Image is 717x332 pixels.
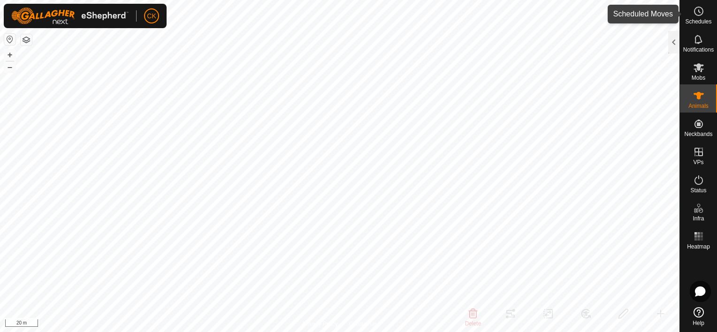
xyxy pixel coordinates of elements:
[687,244,710,249] span: Heatmap
[693,216,704,221] span: Infra
[4,49,15,60] button: +
[4,34,15,45] button: Reset Map
[349,320,377,328] a: Contact Us
[11,8,129,24] img: Gallagher Logo
[680,303,717,330] a: Help
[685,19,711,24] span: Schedules
[21,34,32,45] button: Map Layers
[693,159,703,165] span: VPs
[688,103,709,109] span: Animals
[684,131,712,137] span: Neckbands
[683,47,714,53] span: Notifications
[147,11,156,21] span: CK
[692,75,705,81] span: Mobs
[303,320,338,328] a: Privacy Policy
[4,61,15,73] button: –
[690,188,706,193] span: Status
[693,320,704,326] span: Help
